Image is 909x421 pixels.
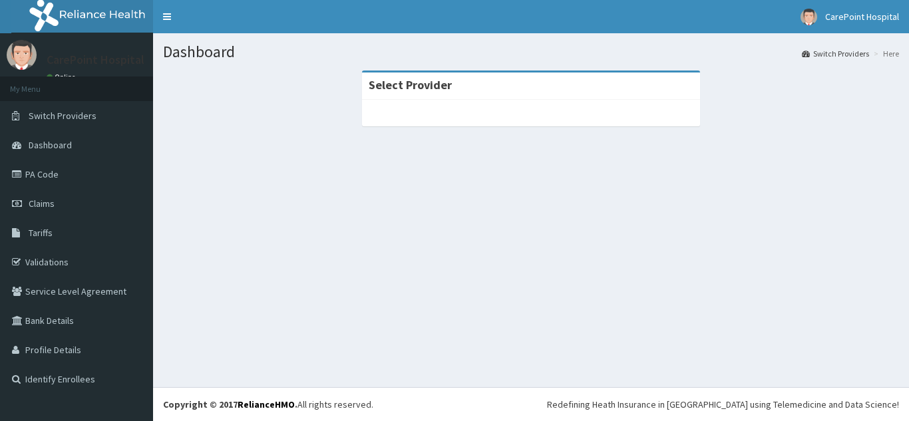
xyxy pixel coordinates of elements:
span: Switch Providers [29,110,96,122]
span: Tariffs [29,227,53,239]
li: Here [870,48,899,59]
a: RelianceHMO [238,398,295,410]
span: Dashboard [29,139,72,151]
strong: Copyright © 2017 . [163,398,297,410]
footer: All rights reserved. [153,387,909,421]
a: Online [47,72,79,82]
span: Claims [29,198,55,210]
img: User Image [7,40,37,70]
a: Switch Providers [802,48,869,59]
strong: Select Provider [369,77,452,92]
div: Redefining Heath Insurance in [GEOGRAPHIC_DATA] using Telemedicine and Data Science! [547,398,899,411]
span: CarePoint Hospital [825,11,899,23]
img: User Image [801,9,817,25]
p: CarePoint Hospital [47,54,144,66]
h1: Dashboard [163,43,899,61]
